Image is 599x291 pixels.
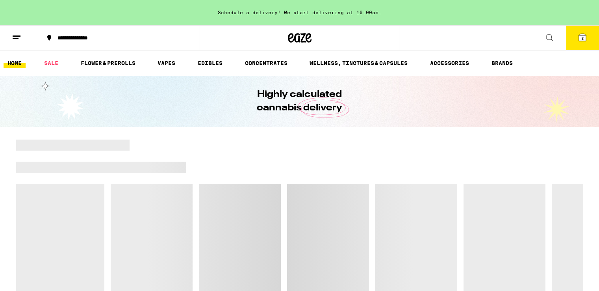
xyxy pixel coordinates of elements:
button: 3 [566,26,599,50]
a: EDIBLES [194,58,226,68]
span: 3 [581,36,584,41]
a: CONCENTRATES [241,58,291,68]
a: SALE [40,58,62,68]
a: FLOWER & PREROLLS [77,58,139,68]
a: HOME [4,58,26,68]
a: ACCESSORIES [426,58,473,68]
a: BRANDS [488,58,517,68]
a: WELLNESS, TINCTURES & CAPSULES [306,58,412,68]
a: VAPES [154,58,179,68]
h1: Highly calculated cannabis delivery [235,88,365,115]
